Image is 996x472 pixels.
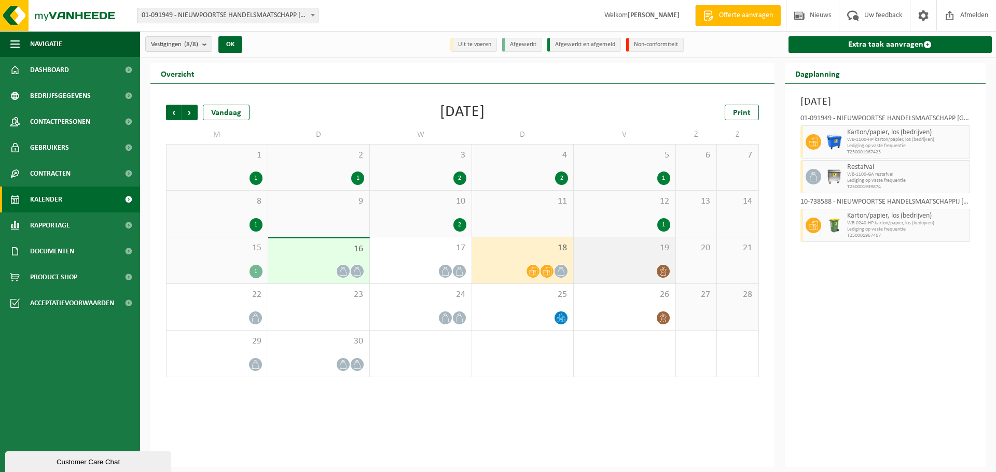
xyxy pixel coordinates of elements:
[733,109,751,117] span: Print
[826,169,842,184] img: WB-1100-GAL-GY-02
[547,38,621,52] li: Afgewerkt en afgemeld
[172,196,262,207] span: 8
[789,36,992,53] a: Extra taak aanvragen
[30,109,90,135] span: Contactpersonen
[218,36,242,53] button: OK
[681,289,712,301] span: 27
[477,196,569,207] span: 11
[847,149,967,155] span: T250001967423
[203,105,250,120] div: Vandaag
[30,161,71,187] span: Contracten
[847,143,967,149] span: Lediging op vaste frequentie
[579,289,670,301] span: 26
[722,150,753,161] span: 7
[450,38,497,52] li: Uit te voeren
[375,150,466,161] span: 3
[375,196,466,207] span: 10
[375,242,466,254] span: 17
[477,150,569,161] span: 4
[151,37,198,52] span: Vestigingen
[268,125,370,144] td: D
[30,187,62,212] span: Kalender
[847,163,967,171] span: Restafval
[716,10,776,21] span: Offerte aanvragen
[725,105,759,120] a: Print
[30,212,70,238] span: Rapportage
[847,226,967,233] span: Lediging op vaste frequentie
[273,289,365,301] span: 23
[375,289,466,301] span: 24
[826,218,842,233] img: WB-0240-HPE-GN-50
[847,233,967,239] span: T250001967467
[574,125,676,144] td: V
[785,63,850,83] h2: Dagplanning
[847,178,967,184] span: Lediging op vaste frequentie
[453,218,466,232] div: 2
[273,244,365,255] span: 16
[30,57,69,83] span: Dashboard
[695,5,781,26] a: Offerte aanvragen
[847,128,967,137] span: Karton/papier, los (bedrijven)
[5,449,173,472] iframe: chat widget
[172,150,262,161] span: 1
[137,8,318,23] span: 01-091949 - NIEUWPOORTSE HANDELSMAATSCHAPP NIEUWPOORT - NIEUWPOORT
[440,105,485,120] div: [DATE]
[30,290,114,316] span: Acceptatievoorwaarden
[657,218,670,232] div: 1
[826,134,842,150] img: WB-1100-HPE-BE-01
[166,125,268,144] td: M
[681,242,712,254] span: 20
[172,289,262,301] span: 22
[30,83,91,109] span: Bedrijfsgegevens
[477,242,569,254] span: 18
[681,196,712,207] span: 13
[800,198,971,209] div: 10-738588 - NIEUWPOORTSE HANDELSMAATSCHAPPIJ [GEOGRAPHIC_DATA] - [GEOGRAPHIC_DATA]
[579,196,670,207] span: 12
[555,171,568,185] div: 2
[453,171,466,185] div: 2
[184,41,198,48] count: (8/8)
[30,135,69,161] span: Gebruikers
[182,105,198,120] span: Volgende
[273,150,365,161] span: 2
[722,289,753,301] span: 28
[847,212,967,220] span: Karton/papier, los (bedrijven)
[722,242,753,254] span: 21
[847,171,967,178] span: WB-1100-GA restafval
[273,336,365,347] span: 30
[722,196,753,207] span: 14
[657,171,670,185] div: 1
[250,265,262,278] div: 1
[477,289,569,301] span: 25
[847,220,967,226] span: WB-0240-HP karton/papier, los (bedrijven)
[628,11,680,19] strong: [PERSON_NAME]
[800,115,971,125] div: 01-091949 - NIEUWPOORTSE HANDELSMAATSCHAPP [GEOGRAPHIC_DATA]
[370,125,472,144] td: W
[145,36,212,52] button: Vestigingen(8/8)
[250,171,262,185] div: 1
[502,38,542,52] li: Afgewerkt
[847,137,967,143] span: WB-1100-HP karton/papier, los (bedrijven)
[676,125,717,144] td: Z
[30,31,62,57] span: Navigatie
[717,125,758,144] td: Z
[351,171,364,185] div: 1
[681,150,712,161] span: 6
[172,242,262,254] span: 15
[472,125,574,144] td: D
[150,63,205,83] h2: Overzicht
[250,218,262,232] div: 1
[273,196,365,207] span: 9
[30,264,77,290] span: Product Shop
[172,336,262,347] span: 29
[30,238,74,264] span: Documenten
[579,242,670,254] span: 19
[579,150,670,161] span: 5
[626,38,684,52] li: Non-conformiteit
[847,184,967,190] span: T250001939874
[166,105,182,120] span: Vorige
[800,94,971,110] h3: [DATE]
